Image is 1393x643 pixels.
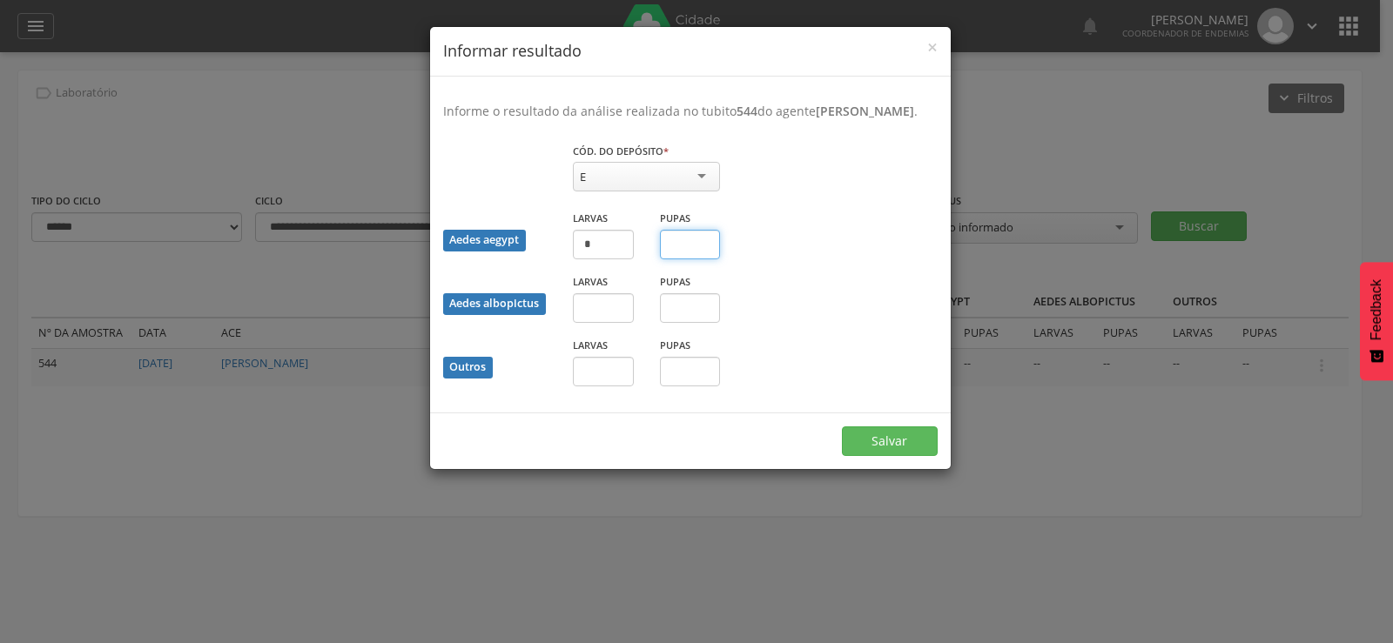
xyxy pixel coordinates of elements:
[927,35,938,59] span: ×
[660,211,690,225] label: Pupas
[573,275,608,289] label: Larvas
[660,338,690,352] label: Pupas
[927,38,938,57] button: Close
[443,103,938,120] p: Informe o resultado da análise realizada no tubito do agente .
[573,144,669,158] label: Cód. do depósito
[660,275,690,289] label: Pupas
[443,293,546,315] div: Aedes albopictus
[573,338,608,352] label: Larvas
[573,211,608,225] label: Larvas
[1360,262,1393,380] button: Feedback - Mostrar pesquisa
[842,426,938,456] button: Salvar
[737,103,757,119] b: 544
[816,103,914,119] b: [PERSON_NAME]
[443,230,526,251] div: Aedes aegypt
[1369,279,1384,340] span: Feedback
[443,357,493,378] div: Outros
[443,40,938,63] h4: Informar resultado
[580,169,586,184] div: E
